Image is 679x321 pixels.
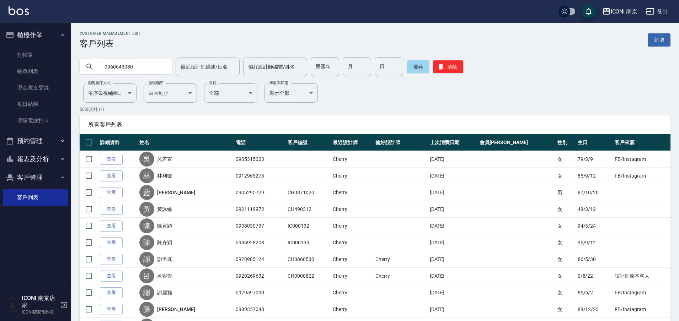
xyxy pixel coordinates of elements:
a: 謝孟庭 [157,256,172,263]
td: CH0871020 [286,184,331,201]
td: 85/9/12 [576,168,613,184]
td: 0/8/22 [576,268,613,284]
td: [DATE] [428,234,478,251]
th: 客戶來源 [613,134,670,151]
th: 最近設計師 [331,134,374,151]
div: 陳 [139,235,154,250]
td: FB/Instagram [613,168,670,184]
a: 謝麗雅 [157,289,172,296]
p: 50 筆資料, 1 / 1 [80,106,670,113]
td: 0989357048 [234,301,286,318]
label: 黑名單篩選 [269,80,288,86]
td: Cherry [331,301,374,318]
div: 林 [139,168,154,183]
td: [DATE] [428,184,478,201]
td: 女 [556,251,576,268]
div: 張 [139,302,154,317]
a: 查看 [100,170,123,181]
a: 帳單列表 [3,63,68,80]
td: 0921119972 [234,201,286,218]
a: 吳若宣 [157,156,172,163]
button: 清除 [433,60,463,73]
td: 女 [556,218,576,234]
td: 89/12/23 [576,301,613,318]
td: Cherry [374,251,428,268]
div: 謝 [139,285,154,300]
td: [DATE] [428,284,478,301]
td: FB/Instagram [613,151,670,168]
button: 搜尋 [407,60,429,73]
a: 呂容萱 [157,272,172,279]
div: ICONI 南京 [611,7,638,16]
th: 姓名 [138,134,234,151]
th: 會員[PERSON_NAME] [478,134,555,151]
a: 查看 [100,304,123,315]
td: 女 [556,151,576,168]
p: ICONI店家預約表 [22,309,58,315]
td: 設計師原本客人 [613,268,670,284]
a: 查看 [100,154,123,165]
td: 女 [556,168,576,184]
td: 85/5/2 [576,284,613,301]
a: 查看 [100,271,123,282]
td: 0912965273 [234,168,286,184]
div: 由大到小 [144,83,197,103]
a: 新增 [648,33,670,47]
td: IC000132 [286,218,331,234]
a: 查看 [100,237,123,248]
a: 打帳單 [3,47,68,63]
div: 依序最後編輯時間 [83,83,137,103]
th: 客戶編號 [286,134,331,151]
h3: 客戶列表 [80,39,141,49]
td: Cherry [331,251,374,268]
a: 現場電腦打卡 [3,113,68,129]
a: 每日結帳 [3,96,68,112]
td: [DATE] [428,168,478,184]
td: 87/10/20 [576,184,613,201]
input: 搜尋關鍵字 [100,57,166,76]
td: [DATE] [428,201,478,218]
label: 顧客排序方式 [88,80,111,86]
td: 女 [556,201,576,218]
img: Person [6,298,20,312]
td: CH0000822 [286,268,331,284]
button: save [582,4,596,18]
td: 0979597000 [234,284,286,301]
td: Cherry [331,284,374,301]
div: 呂 [139,268,154,283]
td: 0920269632 [234,268,286,284]
td: 94/3/24 [576,218,613,234]
td: FB/Instagram [613,284,670,301]
td: 0928985124 [234,251,286,268]
th: 電話 [234,134,286,151]
a: [PERSON_NAME] [157,306,195,313]
a: 現金收支登錄 [3,80,68,96]
th: 上次消費日期 [428,134,478,151]
h2: Customer Management List [80,31,141,36]
button: 預約管理 [3,132,68,150]
td: Cherry [331,168,374,184]
td: Cherry [331,184,374,201]
label: 會員 [209,80,216,86]
td: Cherry [331,234,374,251]
a: 查看 [100,187,123,198]
img: Logo [9,6,29,15]
a: 黃詠綸 [157,206,172,213]
th: 性別 [556,134,576,151]
a: 陳卉穎 [157,239,172,246]
a: 陳貞穎 [157,222,172,229]
td: Cherry [331,218,374,234]
td: 0905315023 [234,151,286,168]
td: 86/5/30 [576,251,613,268]
th: 偏好設計師 [374,134,428,151]
h5: ICONI 南京店家 [22,295,58,309]
td: [DATE] [428,301,478,318]
td: [DATE] [428,268,478,284]
button: 報表及分析 [3,150,68,168]
div: 顯示全部 [264,83,318,103]
td: 79/3/9 [576,151,613,168]
a: 客戶列表 [3,189,68,206]
label: 呈現順序 [149,80,164,86]
td: 95/9/12 [576,234,613,251]
a: 查看 [100,287,123,298]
